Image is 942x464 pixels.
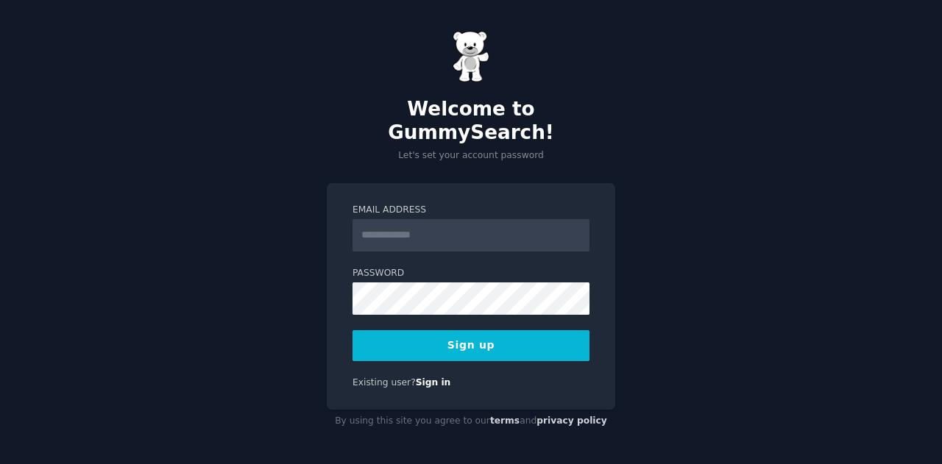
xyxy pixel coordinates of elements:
div: By using this site you agree to our and [327,410,615,433]
a: terms [490,415,520,426]
a: privacy policy [536,415,607,426]
span: Existing user? [353,377,416,388]
button: Sign up [353,330,589,361]
h2: Welcome to GummySearch! [327,98,615,144]
label: Password [353,267,589,280]
img: Gummy Bear [453,31,489,82]
a: Sign in [416,377,451,388]
label: Email Address [353,204,589,217]
p: Let's set your account password [327,149,615,163]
